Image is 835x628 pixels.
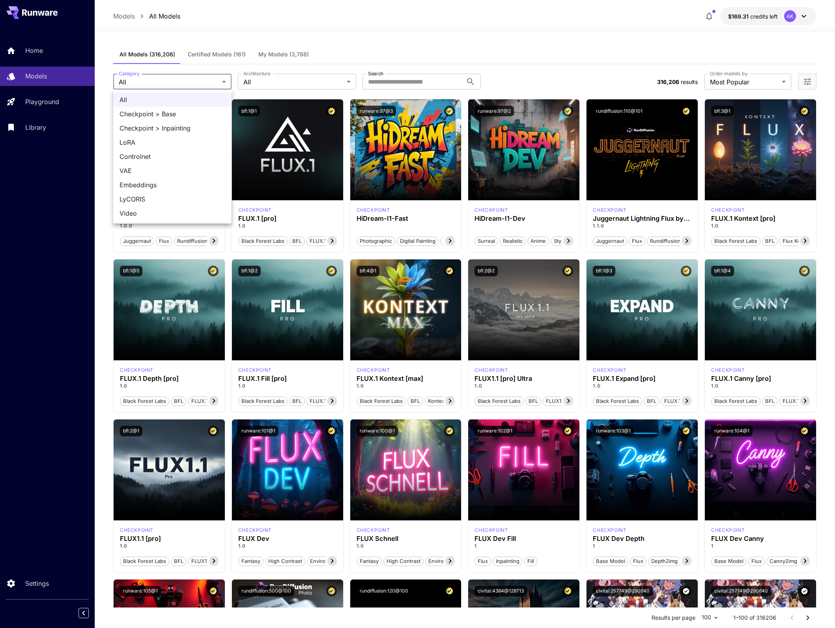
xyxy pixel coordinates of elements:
span: VAE [120,166,225,175]
span: Embeddings [120,180,225,190]
span: Checkpoint > Inpainting [120,123,225,133]
span: Checkpoint > Base [120,109,225,119]
span: All [120,95,225,104]
span: Controlnet [120,152,225,161]
span: Video [120,209,225,218]
span: LoRA [120,138,225,147]
span: LyCORIS [120,194,225,204]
